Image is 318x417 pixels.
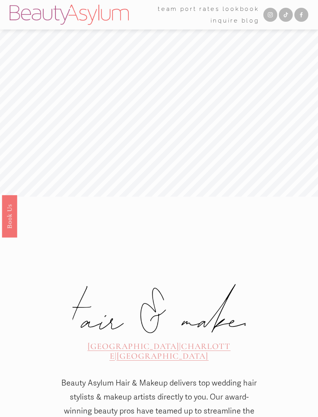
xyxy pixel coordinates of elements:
[242,15,259,26] a: Blog
[179,341,181,351] span: |
[10,5,129,25] img: Beauty Asylum | Bridal Hair &amp; Makeup Charlotte &amp; Atlanta
[158,4,178,14] span: team
[279,8,293,22] a: TikTok
[110,341,231,361] a: CHARLOTTE
[199,3,220,15] a: Rates
[211,15,239,26] a: Inquire
[180,3,197,15] a: port
[223,3,259,15] a: Lookbook
[88,341,180,351] a: [GEOGRAPHIC_DATA]
[2,195,17,237] a: Book Us
[115,351,117,361] span: |
[117,351,209,361] a: [GEOGRAPHIC_DATA]
[158,3,178,15] a: folder dropdown
[294,8,308,22] a: Facebook
[263,8,277,22] a: Instagram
